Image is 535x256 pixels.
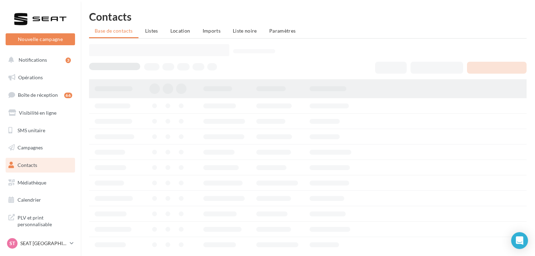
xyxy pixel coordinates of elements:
span: Location [170,28,190,34]
h1: Contacts [89,11,527,22]
span: Opérations [18,74,43,80]
span: ST [9,240,15,247]
a: SMS unitaire [4,123,76,138]
span: Campagnes [18,144,43,150]
span: Imports [203,28,221,34]
span: Paramètres [269,28,296,34]
span: Contacts [18,162,37,168]
span: Médiathèque [18,180,46,186]
button: Nouvelle campagne [6,33,75,45]
div: 3 [66,58,71,63]
a: Campagnes [4,140,76,155]
p: SEAT [GEOGRAPHIC_DATA] [20,240,67,247]
button: Notifications 3 [4,53,74,67]
span: Liste noire [233,28,257,34]
span: SMS unitaire [18,127,45,133]
a: Boîte de réception66 [4,87,76,102]
a: Contacts [4,158,76,173]
span: PLV et print personnalisable [18,213,72,228]
a: Opérations [4,70,76,85]
span: Boîte de réception [18,92,58,98]
a: Médiathèque [4,175,76,190]
div: Open Intercom Messenger [511,232,528,249]
a: Campagnes DataOnDemand [4,234,76,254]
div: 66 [64,93,72,98]
span: Notifications [19,57,47,63]
span: Calendrier [18,197,41,203]
a: ST SEAT [GEOGRAPHIC_DATA] [6,237,75,250]
a: PLV et print personnalisable [4,210,76,231]
span: Visibilité en ligne [19,110,56,116]
span: Campagnes DataOnDemand [18,236,72,251]
a: Calendrier [4,193,76,207]
span: Listes [145,28,158,34]
a: Visibilité en ligne [4,106,76,120]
